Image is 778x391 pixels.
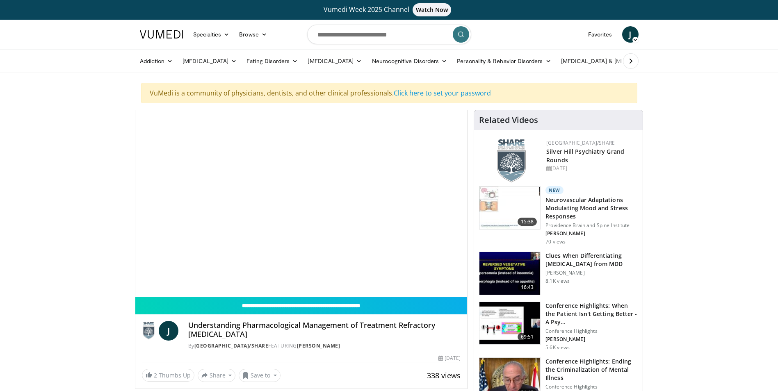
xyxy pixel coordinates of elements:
p: Providence Brain and Spine Institute [545,222,638,229]
div: [DATE] [546,165,636,172]
p: [PERSON_NAME] [545,336,638,343]
a: [GEOGRAPHIC_DATA]/SHARE [546,139,615,146]
p: [PERSON_NAME] [545,230,638,237]
a: [MEDICAL_DATA] & [MEDICAL_DATA] [556,53,673,69]
p: 70 views [545,239,566,245]
a: [MEDICAL_DATA] [178,53,242,69]
a: Favorites [583,26,617,43]
img: a6520382-d332-4ed3-9891-ee688fa49237.150x105_q85_crop-smart_upscale.jpg [479,252,540,295]
a: J [159,321,178,341]
span: 69:51 [518,333,537,341]
video-js: Video Player [135,110,468,297]
h4: Understanding Pharmacological Management of Treatment Refractory [MEDICAL_DATA] [188,321,461,339]
h3: Clues When Differentiating [MEDICAL_DATA] from MDD [545,252,638,268]
a: Eating Disorders [242,53,303,69]
img: 4562edde-ec7e-4758-8328-0659f7ef333d.150x105_q85_crop-smart_upscale.jpg [479,186,540,229]
p: 8.1K views [545,278,570,284]
input: Search topics, interventions [307,25,471,44]
h3: Conference Highlights: Ending the Criminalization of Mental Illness [545,357,638,382]
a: 2 Thumbs Up [142,369,194,382]
p: 5.6K views [545,344,570,351]
h3: Neurovascular Adaptations Modulating Mood and Stress Responses [545,196,638,221]
img: VuMedi Logo [140,30,183,39]
a: 15:38 New Neurovascular Adaptations Modulating Mood and Stress Responses Providence Brain and Spi... [479,186,638,245]
h4: Related Videos [479,115,538,125]
span: 16:43 [518,283,537,291]
div: By FEATURING [188,342,461,350]
a: Neurocognitive Disorders [367,53,452,69]
a: Silver Hill Psychiatry Grand Rounds [546,148,624,164]
button: Share [198,369,236,382]
p: Conference Highlights [545,328,638,334]
img: Silver Hill Hospital/SHARE [142,321,155,341]
a: Click here to set your password [394,89,491,98]
span: 2 [154,371,157,379]
a: [PERSON_NAME] [297,342,340,349]
div: [DATE] [438,355,461,362]
img: 4362ec9e-0993-4580-bfd4-8e18d57e1d49.150x105_q85_crop-smart_upscale.jpg [479,302,540,345]
div: VuMedi is a community of physicians, dentists, and other clinical professionals. [141,83,637,103]
button: Save to [239,369,281,382]
a: [GEOGRAPHIC_DATA]/SHARE [194,342,269,349]
a: Addiction [135,53,178,69]
a: Browse [234,26,272,43]
p: Conference Highlights [545,384,638,390]
a: Personality & Behavior Disorders [452,53,556,69]
a: 69:51 Conference Highlights: When the Patient Isn't Getting Better - A Psy… Conference Highlights... [479,302,638,351]
h3: Conference Highlights: When the Patient Isn't Getting Better - A Psy… [545,302,638,326]
img: f8aaeb6d-318f-4fcf-bd1d-54ce21f29e87.png.150x105_q85_autocrop_double_scale_upscale_version-0.2.png [497,139,526,182]
p: New [545,186,564,194]
span: 15:38 [518,218,537,226]
a: Vumedi Week 2025 ChannelWatch Now [141,3,637,16]
p: [PERSON_NAME] [545,270,638,276]
a: J [622,26,639,43]
a: Specialties [188,26,235,43]
a: 16:43 Clues When Differentiating [MEDICAL_DATA] from MDD [PERSON_NAME] 8.1K views [479,252,638,295]
a: [MEDICAL_DATA] [303,53,367,69]
span: 338 views [427,371,461,380]
span: Watch Now [413,3,452,16]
